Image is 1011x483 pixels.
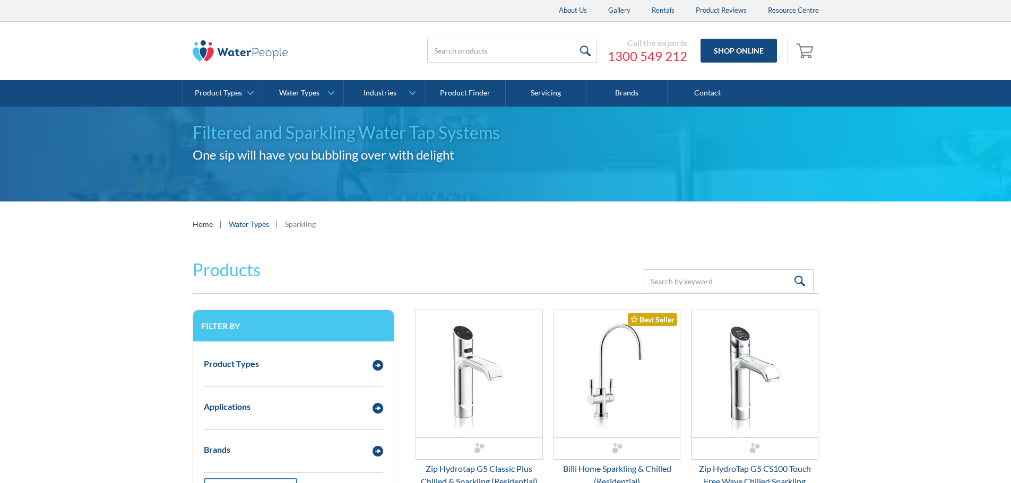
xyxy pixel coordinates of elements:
[364,89,396,98] div: Industries
[586,80,667,107] a: Brands
[506,80,586,107] a: Servicing
[193,218,213,230] a: Home
[193,257,261,283] h2: Products
[279,89,319,98] div: Water Types
[193,120,819,145] h1: Filtered and Sparkling Water Tap Systems
[608,38,687,48] div: Call the experts
[416,310,542,437] img: Zip Hydrotap G5 Classic Plus Chilled & Sparkling (Residential)
[193,145,819,164] h2: One sip will have you bubbling over with delight
[644,269,814,293] input: Search by keyword
[628,313,677,326] div: Best Seller
[195,89,242,98] div: Product Types
[183,80,263,107] a: Product Types
[796,42,816,59] img: shopping cart
[263,80,343,107] a: Water Types
[218,217,223,230] div: |
[204,443,230,456] div: Brands
[285,218,316,230] div: Sparkling
[668,80,748,107] a: Contact
[204,357,259,370] div: Product Types
[692,310,818,437] img: Zip HydroTap G5 CS100 Touch Free Wave Chilled Sparkling
[554,310,680,437] img: Billi Home Sparkling & Chilled (Residential)
[229,218,269,230] a: Water Types
[905,430,1011,483] iframe: podium webchat widget bubble
[274,217,280,230] div: |
[204,400,250,413] div: Applications
[193,40,288,62] img: The Water People
[427,39,597,63] input: Search products
[344,80,424,107] a: Industries
[608,48,687,64] a: 1300 549 212
[425,80,506,107] a: Product Finder
[701,39,777,63] a: Shop Online
[201,321,386,331] h3: Filter by
[793,38,819,64] a: Open cart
